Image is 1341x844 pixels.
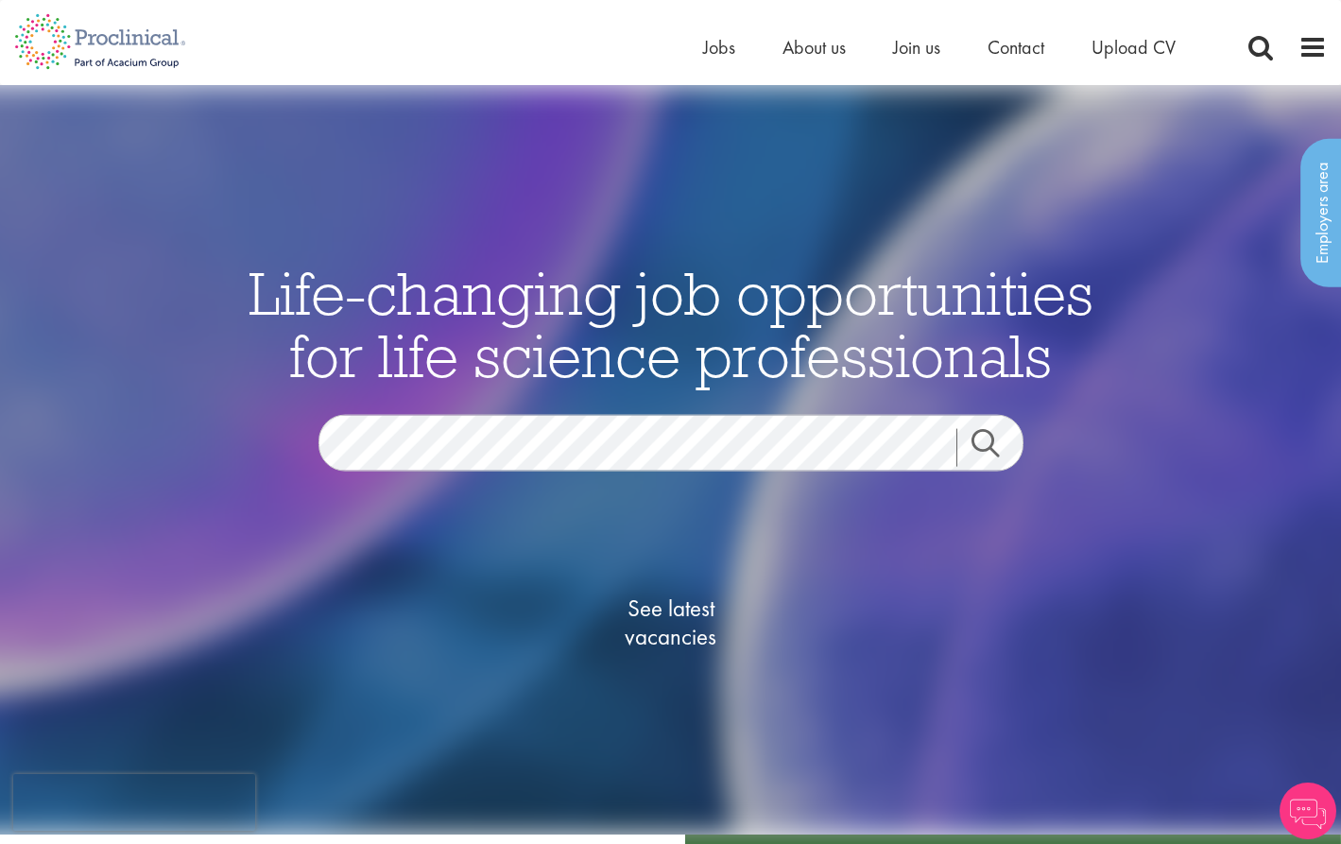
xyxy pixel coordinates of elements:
[1280,783,1336,839] img: Chatbot
[1092,35,1176,60] a: Upload CV
[576,594,765,651] span: See latest vacancies
[576,519,765,727] a: See latestvacancies
[956,429,1038,467] a: Job search submit button
[13,774,255,831] iframe: reCAPTCHA
[893,35,940,60] a: Join us
[988,35,1044,60] a: Contact
[249,255,1093,393] span: Life-changing job opportunities for life science professionals
[782,35,846,60] a: About us
[703,35,735,60] a: Jobs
